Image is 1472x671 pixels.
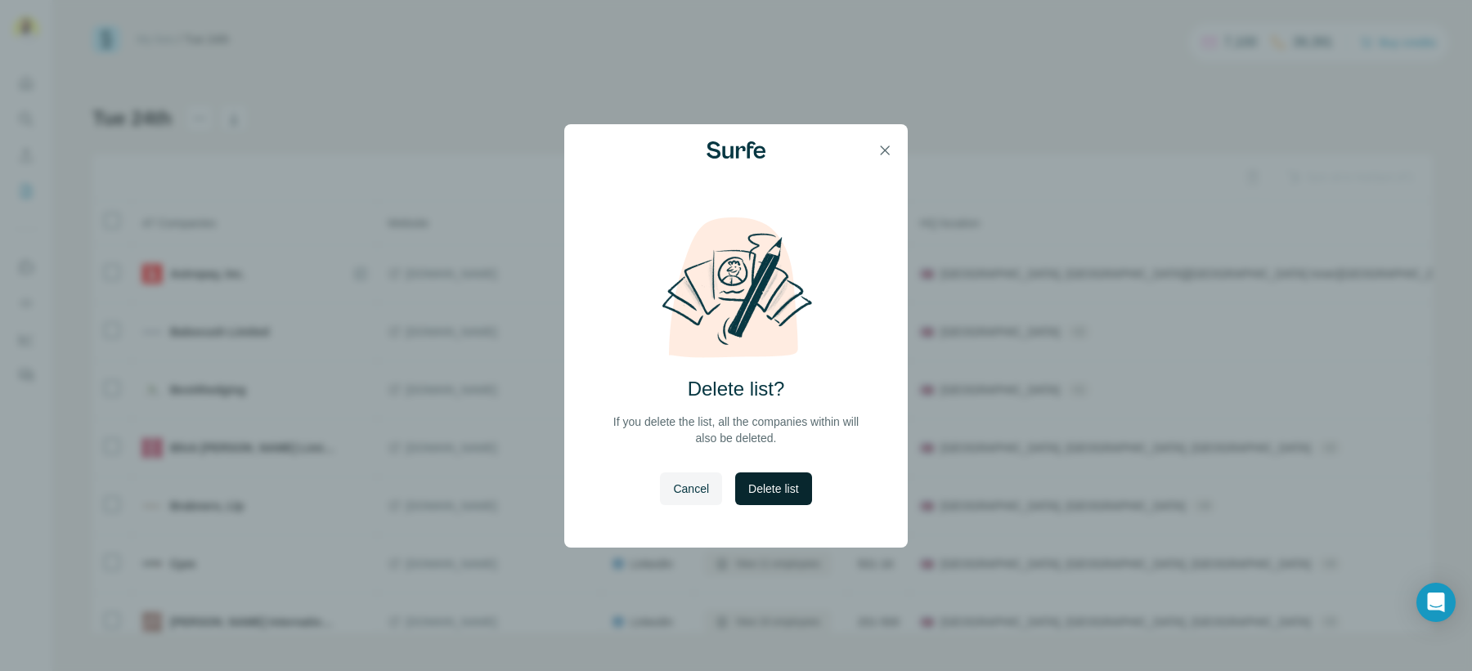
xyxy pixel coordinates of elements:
[673,481,709,497] span: Cancel
[660,472,722,505] button: Cancel
[748,481,798,497] span: Delete list
[735,472,811,505] button: Delete list
[1416,583,1456,622] div: Open Intercom Messenger
[688,376,785,402] h2: Delete list?
[610,414,862,446] p: If you delete the list, all the companies within will also be deleted.
[644,216,828,360] img: delete-list
[707,141,765,159] img: Surfe Logo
